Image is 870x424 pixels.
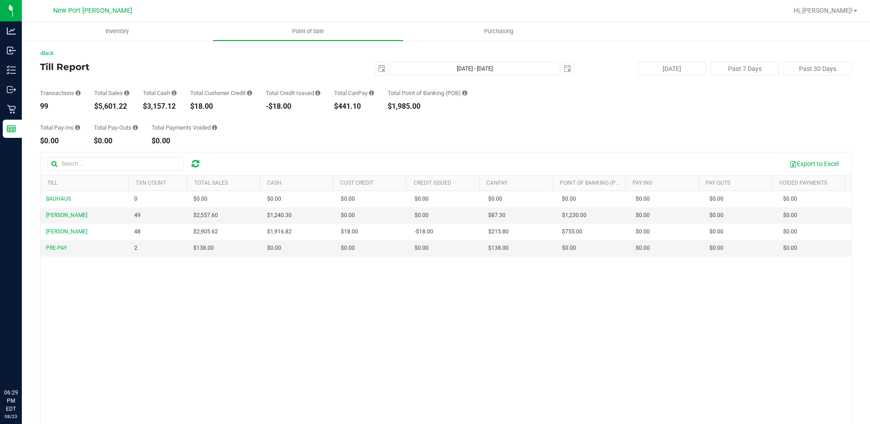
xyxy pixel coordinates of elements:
[561,62,574,75] span: select
[190,103,252,110] div: $18.00
[40,62,311,72] h4: Till Report
[143,103,177,110] div: $3,157.12
[636,195,650,203] span: $0.00
[414,180,451,186] a: Credit Issued
[709,195,723,203] span: $0.00
[562,244,576,252] span: $0.00
[488,211,506,220] span: $87.30
[4,413,18,420] p: 08/23
[193,211,218,220] span: $2,557.60
[94,125,138,131] div: Total Pay-Outs
[472,27,526,35] span: Purchasing
[783,211,797,220] span: $0.00
[794,7,853,14] span: Hi, [PERSON_NAME]!
[47,180,57,186] a: Till
[709,227,723,236] span: $0.00
[415,211,429,220] span: $0.00
[784,62,852,76] button: Past 30 Days
[388,103,467,110] div: $1,985.00
[94,90,129,96] div: Total Sales
[562,227,582,236] span: $755.00
[375,62,388,75] span: select
[7,85,16,94] inline-svg: Outbound
[783,227,797,236] span: $0.00
[94,103,129,110] div: $5,601.22
[40,50,54,56] a: Back
[124,90,129,96] i: Sum of all successful, non-voided payment transaction amounts (excluding tips and transaction fee...
[280,27,336,35] span: Point of Sale
[194,180,228,186] a: Total Sales
[632,180,652,186] a: Pay Ins
[706,180,730,186] a: Pay Outs
[152,125,217,131] div: Total Payments Voided
[779,180,827,186] a: Voided Payments
[40,90,81,96] div: Transactions
[22,22,212,41] a: Inventory
[486,180,507,186] a: CanPay
[562,195,576,203] span: $0.00
[75,125,80,131] i: Sum of all cash pay-ins added to tills within the date range.
[134,211,141,220] span: 49
[636,244,650,252] span: $0.00
[40,137,80,145] div: $0.00
[134,195,137,203] span: 0
[462,90,467,96] i: Sum of the successful, non-voided point-of-banking payment transaction amounts, both via payment ...
[560,180,624,186] a: Point of Banking (POB)
[46,245,67,251] span: PRE-PAY
[334,90,374,96] div: Total CanPay
[46,212,87,218] span: [PERSON_NAME]
[7,124,16,133] inline-svg: Reports
[46,196,71,202] span: BAUHAUS
[143,90,177,96] div: Total Cash
[711,62,779,76] button: Past 7 Days
[76,90,81,96] i: Count of all successful payment transactions, possibly including voids, refunds, and cash-back fr...
[267,227,292,236] span: $1,916.82
[46,228,87,235] span: [PERSON_NAME]
[709,211,723,220] span: $0.00
[134,227,141,236] span: 48
[488,244,509,252] span: $138.00
[266,90,320,96] div: Total Credit Issued
[783,244,797,252] span: $0.00
[415,244,429,252] span: $0.00
[488,227,509,236] span: $215.80
[267,211,292,220] span: $1,240.30
[47,157,184,171] input: Search...
[638,62,706,76] button: [DATE]
[636,211,650,220] span: $0.00
[267,180,282,186] a: Cash
[341,227,358,236] span: $18.00
[334,103,374,110] div: $441.10
[341,244,355,252] span: $0.00
[784,156,845,172] button: Export to Excel
[636,227,650,236] span: $0.00
[388,90,467,96] div: Total Point of Banking (POB)
[266,103,320,110] div: -$18.00
[341,211,355,220] span: $0.00
[340,180,374,186] a: Cust Credit
[212,125,217,131] i: Sum of all voided payment transaction amounts (excluding tips and transaction fees) within the da...
[7,66,16,75] inline-svg: Inventory
[94,137,138,145] div: $0.00
[40,103,81,110] div: 99
[152,137,217,145] div: $0.00
[7,26,16,35] inline-svg: Analytics
[7,105,16,114] inline-svg: Retail
[341,195,355,203] span: $0.00
[562,211,587,220] span: $1,230.00
[415,227,433,236] span: -$18.00
[172,90,177,96] i: Sum of all successful, non-voided cash payment transaction amounts (excluding tips and transactio...
[4,389,18,413] p: 06:29 PM EDT
[133,125,138,131] i: Sum of all cash pay-outs removed from tills within the date range.
[783,195,797,203] span: $0.00
[415,195,429,203] span: $0.00
[136,180,166,186] a: TXN Count
[247,90,252,96] i: Sum of all successful, non-voided payment transaction amounts using account credit as the payment...
[267,195,281,203] span: $0.00
[40,125,80,131] div: Total Pay-Ins
[190,90,252,96] div: Total Customer Credit
[7,46,16,55] inline-svg: Inbound
[9,351,36,379] iframe: Resource center
[53,7,132,15] span: New Port [PERSON_NAME]
[93,27,141,35] span: Inventory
